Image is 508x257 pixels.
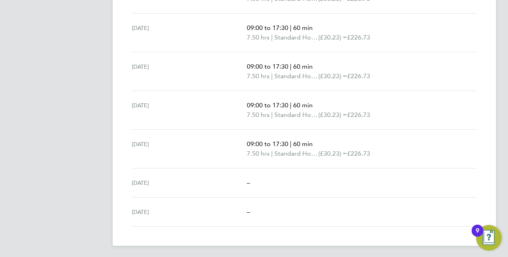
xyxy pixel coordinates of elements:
span: | [290,24,292,32]
span: 09:00 to 17:30 [247,24,288,32]
span: Standard Hourly [274,71,318,81]
span: | [271,150,273,157]
span: 7.50 hrs [247,150,270,157]
span: | [271,72,273,80]
span: Standard Hourly [274,149,318,158]
span: £226.73 [347,34,370,41]
span: £226.73 [347,72,370,80]
span: – [247,208,250,215]
span: (£30.23) = [318,34,347,41]
span: 60 min [293,24,313,32]
span: | [271,111,273,119]
span: £226.73 [347,150,370,157]
div: [DATE] [132,23,247,42]
span: Standard Hourly [274,33,318,42]
span: £226.73 [347,111,370,119]
span: 7.50 hrs [247,72,270,80]
span: | [271,34,273,41]
div: [DATE] [132,178,247,188]
div: [DATE] [132,207,247,217]
span: Standard Hourly [274,110,318,120]
span: (£30.23) = [318,150,347,157]
span: 60 min [293,140,313,148]
div: [DATE] [132,139,247,158]
span: (£30.23) = [318,111,347,119]
span: 09:00 to 17:30 [247,101,288,109]
span: 7.50 hrs [247,34,270,41]
span: 60 min [293,101,313,109]
button: Open Resource Center, 9 new notifications [476,225,502,251]
div: [DATE] [132,101,247,120]
span: 60 min [293,63,313,70]
span: 09:00 to 17:30 [247,63,288,70]
div: [DATE] [132,62,247,81]
span: | [290,101,292,109]
span: 7.50 hrs [247,111,270,119]
span: 09:00 to 17:30 [247,140,288,148]
span: (£30.23) = [318,72,347,80]
div: 9 [476,231,479,241]
span: | [290,140,292,148]
span: – [247,179,250,186]
span: | [290,63,292,70]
